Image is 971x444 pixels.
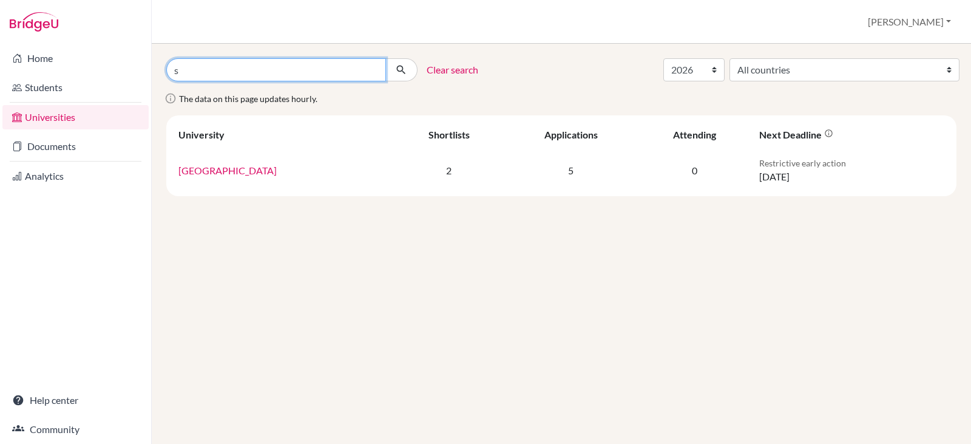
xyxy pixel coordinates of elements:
span: The data on this page updates hourly. [179,94,317,104]
td: [DATE] [752,149,952,191]
th: University [171,120,394,149]
td: 0 [638,149,751,191]
a: Analytics [2,164,149,188]
img: Bridge-U [10,12,58,32]
button: [PERSON_NAME] [862,10,956,33]
a: Universities [2,105,149,129]
a: Help center [2,388,149,412]
div: Applications [544,129,598,140]
a: Community [2,417,149,442]
div: Attending [673,129,716,140]
a: Home [2,46,149,70]
div: Next deadline [759,129,833,140]
td: 5 [504,149,638,191]
p: Restrictive early action [759,157,944,169]
div: Shortlists [428,129,470,140]
a: Documents [2,134,149,159]
td: 2 [394,149,504,191]
a: Clear search [427,63,478,77]
input: Search all universities [166,58,386,81]
a: [GEOGRAPHIC_DATA] [178,165,277,176]
a: Students [2,75,149,100]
